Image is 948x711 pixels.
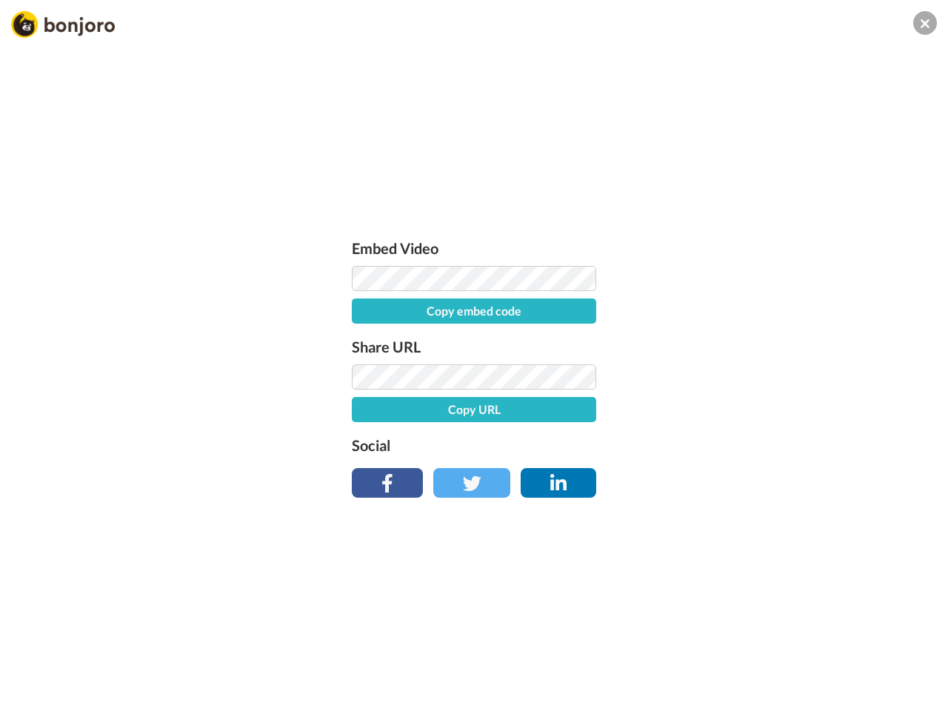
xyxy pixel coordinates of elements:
[11,11,115,38] img: Bonjoro Logo
[352,335,596,358] label: Share URL
[352,397,596,422] button: Copy URL
[352,433,596,457] label: Social
[352,298,596,324] button: Copy embed code
[352,236,596,260] label: Embed Video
